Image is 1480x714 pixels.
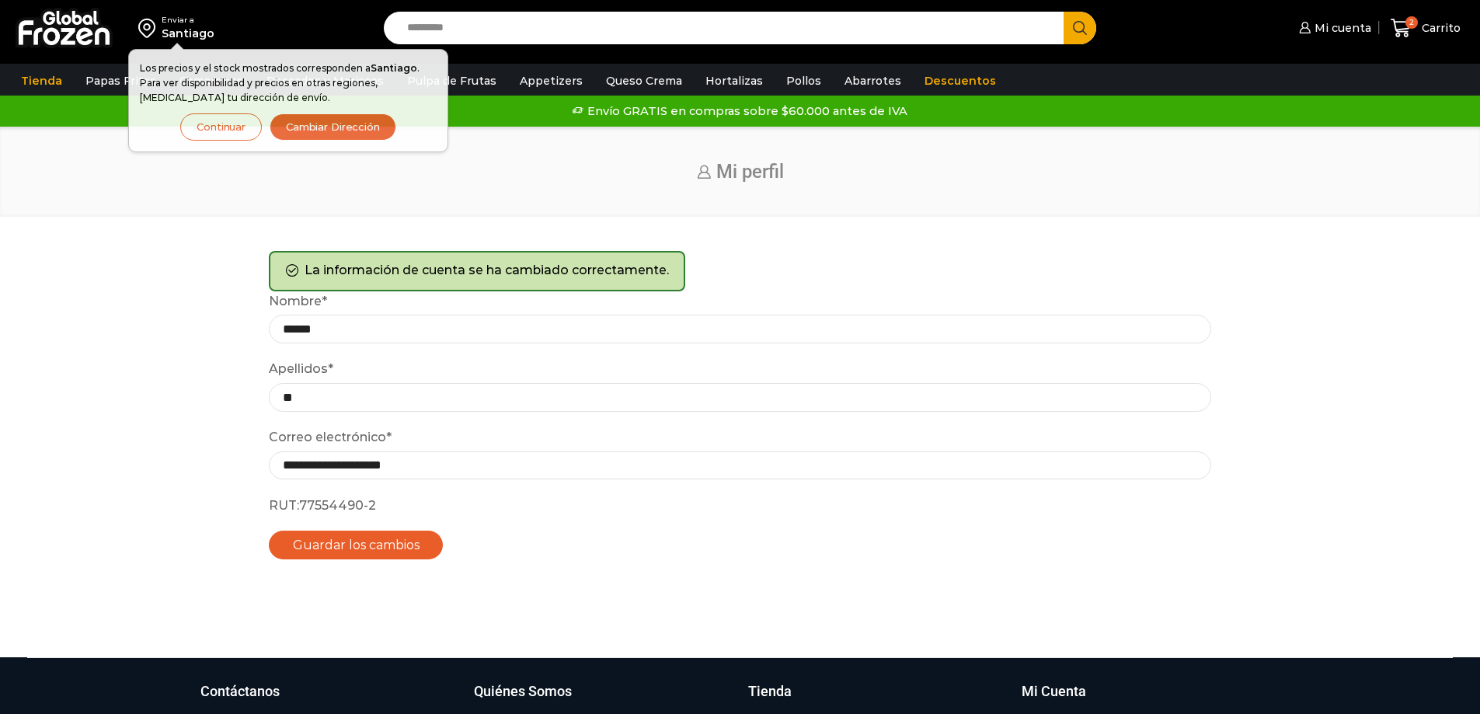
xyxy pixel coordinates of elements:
[200,681,280,702] h3: Contáctanos
[162,26,214,41] div: Santiago
[78,66,164,96] a: Papas Fritas
[1418,20,1461,36] span: Carrito
[474,681,572,702] h3: Quiénes Somos
[1387,10,1464,47] a: 2 Carrito
[917,66,1004,96] a: Descuentos
[269,496,1211,516] p: 77554490-2
[598,66,690,96] a: Queso Crema
[698,66,771,96] a: Hortalizas
[269,291,327,312] label: Nombre
[180,113,262,141] button: Continuar
[1405,16,1418,29] span: 2
[371,62,417,74] strong: Santiago
[1311,20,1371,36] span: Mi cuenta
[716,161,784,183] span: Mi perfil
[13,66,70,96] a: Tienda
[778,66,829,96] a: Pollos
[269,531,444,559] button: Guardar los cambios
[269,496,299,516] label: RUT:
[269,427,392,448] label: Correo electrónico
[270,113,396,141] button: Cambiar Dirección
[269,359,333,379] label: Apellidos
[399,66,504,96] a: Pulpa de Frutas
[512,66,590,96] a: Appetizers
[162,15,214,26] div: Enviar a
[837,66,909,96] a: Abarrotes
[138,15,162,41] img: address-field-icon.svg
[748,681,792,702] h3: Tienda
[1022,681,1086,702] h3: Mi Cuenta
[140,61,437,106] p: Los precios y el stock mostrados corresponden a . Para ver disponibilidad y precios en otras regi...
[269,251,685,291] div: La información de cuenta se ha cambiado correctamente.
[1295,12,1371,44] a: Mi cuenta
[1064,12,1096,44] button: Search button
